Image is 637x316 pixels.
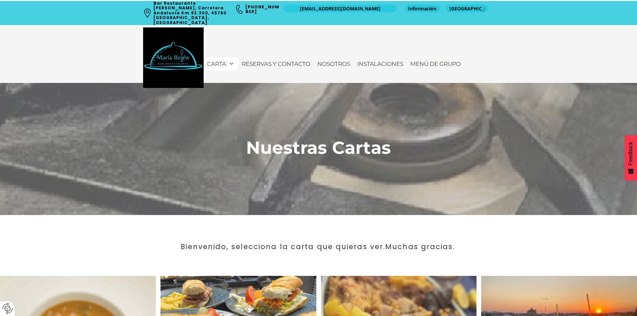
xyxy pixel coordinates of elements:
span: [EMAIL_ADDRESS][DOMAIN_NAME] [300,5,381,12]
img: Bar Restaurante María Belén [143,27,204,88]
span: Feedback [628,142,634,165]
a: Bar Restaurante [PERSON_NAME], Carretera Andalucía Km 92.300, 45780 [GEOGRAPHIC_DATA], [GEOGRAPHI... [153,0,228,25]
a: Menú de Grupo [407,57,464,71]
span: Reservas y contacto [242,61,310,67]
a: [EMAIL_ADDRESS][DOMAIN_NAME] [284,5,397,12]
span: Nuestras Cartas [246,137,391,158]
span: Bienvenido, selecciona la carta que quieras ver. [181,242,385,251]
a: Información [405,5,440,12]
span: Muchas gracias. [385,242,455,251]
span: Instalaciones [357,61,403,67]
span: Nosotros [317,61,350,67]
a: Reservas y contacto [238,57,314,71]
a: Nosotros [314,57,353,71]
span: [GEOGRAPHIC_DATA] [449,5,485,12]
button: Feedback - Mostrar encuesta [624,135,637,181]
span: Carta [207,61,226,67]
span: Menú de Grupo [410,61,461,67]
a: [PHONE_NUMBER] [245,4,279,14]
a: Instalaciones [354,57,407,71]
a: [GEOGRAPHIC_DATA] [446,5,488,12]
a: Carta [204,57,238,71]
span: Información [408,5,436,12]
